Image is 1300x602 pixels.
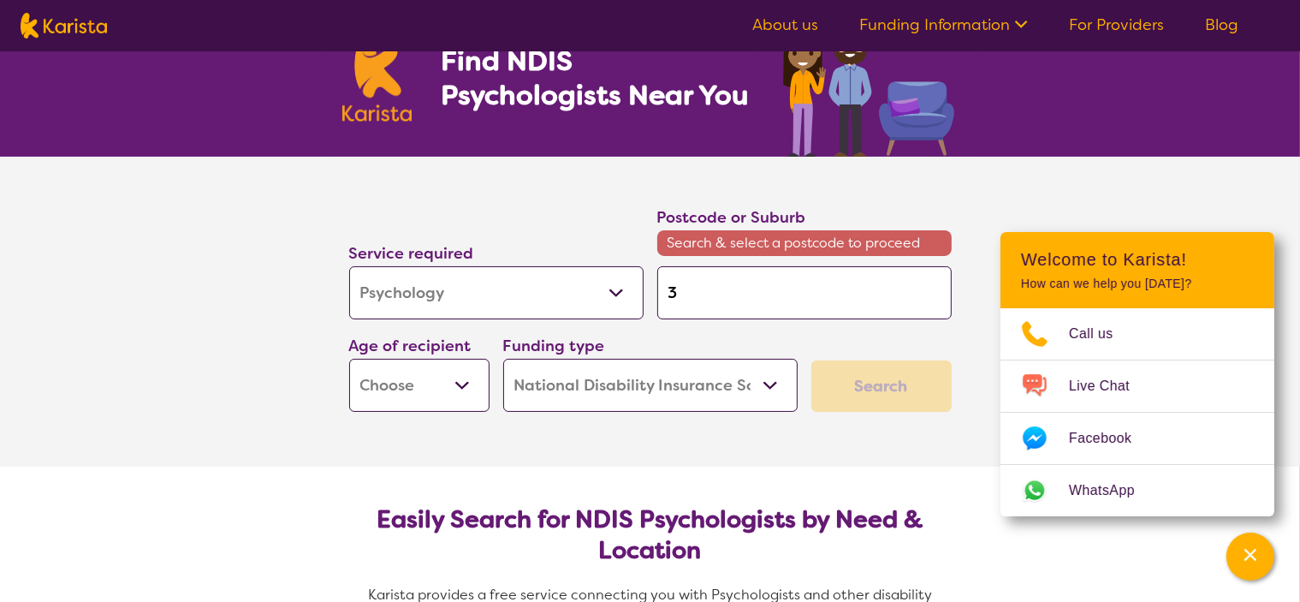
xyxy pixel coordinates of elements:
[1069,321,1134,347] span: Call us
[1205,15,1238,35] a: Blog
[1069,373,1150,399] span: Live Chat
[21,13,107,39] img: Karista logo
[1226,533,1274,581] button: Channel Menu
[1000,308,1274,516] ul: Choose channel
[752,15,818,35] a: About us
[777,7,959,157] img: psychology
[503,336,605,356] label: Funding type
[349,336,472,356] label: Age of recipient
[657,266,952,319] input: Type
[1000,232,1274,516] div: Channel Menu
[1021,277,1254,291] p: How can we help you [DATE]?
[1021,249,1254,270] h2: Welcome to Karista!
[859,15,1028,35] a: Funding Information
[363,504,938,566] h2: Easily Search for NDIS Psychologists by Need & Location
[1069,15,1164,35] a: For Providers
[657,207,806,228] label: Postcode or Suburb
[657,230,952,256] span: Search & select a postcode to proceed
[342,29,413,122] img: Karista logo
[1000,465,1274,516] a: Web link opens in a new tab.
[1069,426,1152,451] span: Facebook
[1069,478,1155,504] span: WhatsApp
[441,44,757,112] h1: Find NDIS Psychologists Near You
[349,243,474,264] label: Service required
